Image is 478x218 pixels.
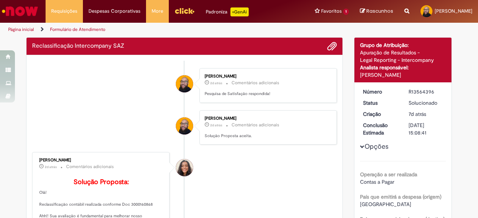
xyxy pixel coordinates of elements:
b: Solução Proposta: [74,178,129,186]
span: More [152,7,163,15]
div: Emerson da Silva de Castro [176,117,193,135]
div: 24/09/2025 17:20:29 [409,110,443,118]
dt: Status [357,99,403,107]
div: Grupo de Atribuição: [360,41,446,49]
time: 29/09/2025 11:57:26 [45,165,57,169]
b: Operação a ser realizada [360,171,417,178]
div: Padroniza [206,7,249,16]
time: 29/09/2025 13:42:43 [210,81,222,85]
small: Comentários adicionais [66,164,114,170]
p: Solução Proposta aceita. [205,133,329,139]
small: Comentários adicionais [232,122,279,128]
h2: Reclassificação Intercompany SAZ Histórico de tíquete [32,43,124,50]
div: Analista responsável: [360,64,446,71]
span: Rascunhos [366,7,393,15]
div: Debora Helloisa Soares [176,159,193,176]
time: 29/09/2025 13:42:34 [210,123,222,127]
span: [GEOGRAPHIC_DATA] [360,201,411,208]
span: Requisições [51,7,77,15]
img: click_logo_yellow_360x200.png [174,5,195,16]
dt: Criação [357,110,403,118]
b: País que emitirá a despesa (origem) [360,193,441,200]
div: [PERSON_NAME] [360,71,446,79]
button: Adicionar anexos [327,41,337,51]
span: Contas a Pagar [360,178,394,185]
span: 2d atrás [45,165,57,169]
p: Pesquisa de Satisfação respondida! [205,91,329,97]
img: ServiceNow [1,4,39,19]
div: Solucionado [409,99,443,107]
span: 7d atrás [409,111,426,117]
div: [PERSON_NAME] [205,74,329,79]
dt: Número [357,88,403,95]
p: +GenAi [230,7,249,16]
a: Página inicial [8,26,34,32]
span: 2d atrás [210,81,222,85]
a: Rascunhos [360,8,393,15]
div: Emerson da Silva de Castro [176,75,193,92]
div: [PERSON_NAME] [39,158,164,162]
span: Favoritos [321,7,342,15]
ul: Trilhas de página [6,23,313,37]
small: Comentários adicionais [232,80,279,86]
span: Despesas Corporativas [89,7,140,15]
span: 2d atrás [210,123,222,127]
a: Formulário de Atendimento [50,26,105,32]
div: R13564396 [409,88,443,95]
span: 1 [343,9,349,15]
div: [PERSON_NAME] [205,116,329,121]
div: [DATE] 15:08:41 [409,121,443,136]
dt: Conclusão Estimada [357,121,403,136]
div: Apuração de Resultados - Legal Reporting - Intercompany [360,49,446,64]
time: 24/09/2025 17:20:29 [409,111,426,117]
span: [PERSON_NAME] [435,8,472,14]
